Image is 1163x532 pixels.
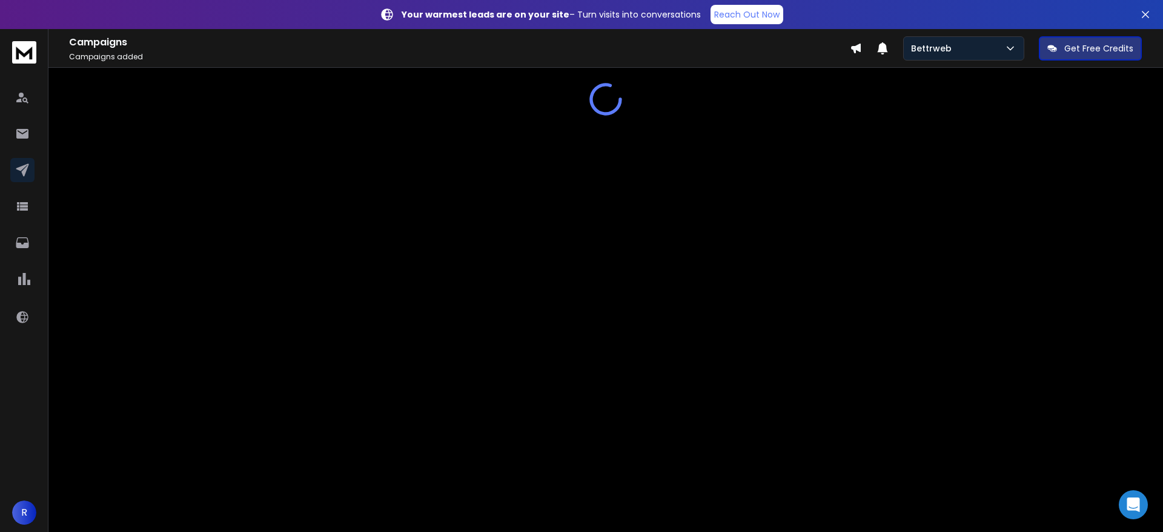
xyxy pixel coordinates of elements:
button: Get Free Credits [1039,36,1142,61]
p: Bettrweb [911,42,956,54]
p: Get Free Credits [1064,42,1133,54]
img: logo [12,41,36,64]
a: Reach Out Now [711,5,783,24]
p: – Turn visits into conversations [402,8,701,21]
p: Reach Out Now [714,8,780,21]
strong: Your warmest leads are on your site [402,8,569,21]
button: R [12,501,36,525]
div: Open Intercom Messenger [1119,490,1148,519]
p: Campaigns added [69,52,850,62]
h1: Campaigns [69,35,850,50]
